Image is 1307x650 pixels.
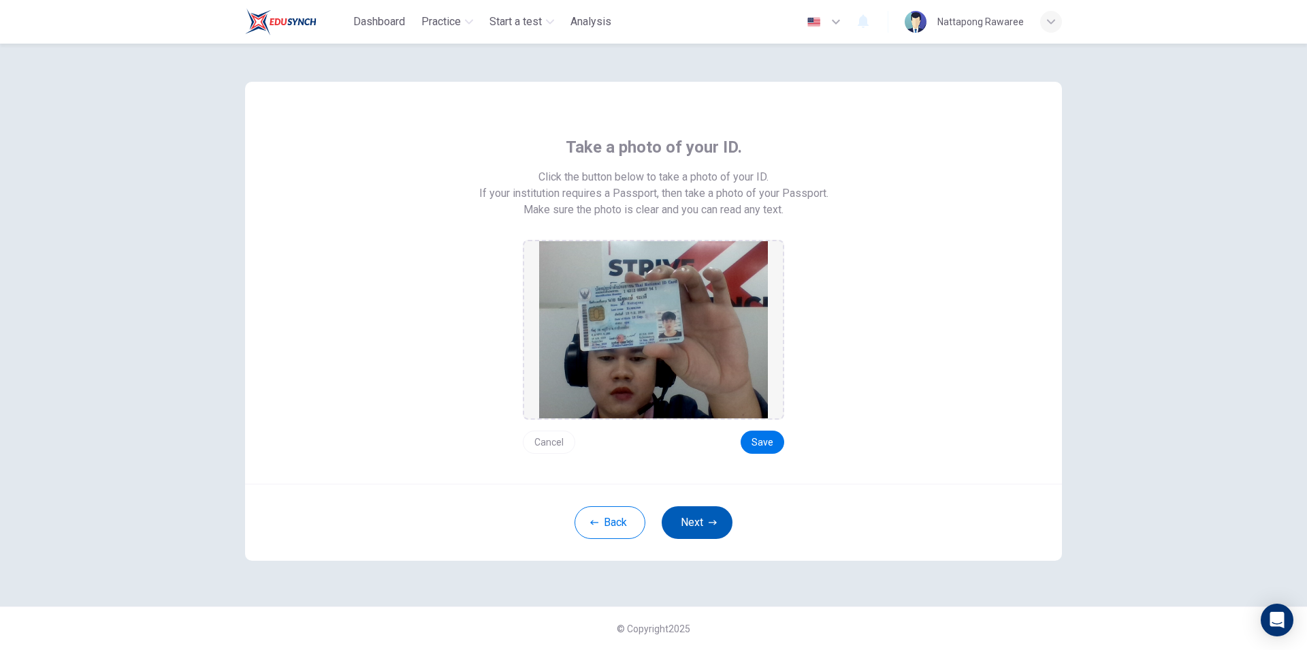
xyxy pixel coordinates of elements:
[353,14,405,30] span: Dashboard
[575,506,645,539] button: Back
[937,14,1024,30] div: Nattapong Rawaree
[662,506,732,539] button: Next
[805,17,822,27] img: en
[570,14,611,30] span: Analysis
[484,10,560,34] button: Start a test
[416,10,479,34] button: Practice
[479,169,828,202] span: Click the button below to take a photo of your ID. If your institution requires a Passport, then ...
[523,202,784,218] span: Make sure the photo is clear and you can read any text.
[348,10,410,34] button: Dashboard
[421,14,461,30] span: Practice
[245,8,348,35] a: Train Test logo
[741,431,784,454] button: Save
[617,623,690,634] span: © Copyright 2025
[565,10,617,34] button: Analysis
[245,8,317,35] img: Train Test logo
[905,11,926,33] img: Profile picture
[489,14,542,30] span: Start a test
[566,136,742,158] span: Take a photo of your ID.
[539,241,768,418] img: preview screemshot
[1261,604,1293,636] div: Open Intercom Messenger
[523,431,575,454] button: Cancel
